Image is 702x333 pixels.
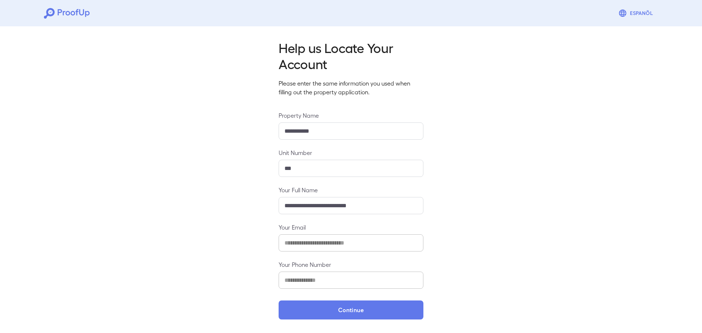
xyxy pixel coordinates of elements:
[279,260,423,269] label: Your Phone Number
[279,111,423,120] label: Property Name
[279,39,423,72] h2: Help us Locate Your Account
[279,148,423,157] label: Unit Number
[279,79,423,97] p: Please enter the same information you used when filling out the property application.
[279,300,423,319] button: Continue
[279,223,423,231] label: Your Email
[279,186,423,194] label: Your Full Name
[615,6,658,20] button: Espanõl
